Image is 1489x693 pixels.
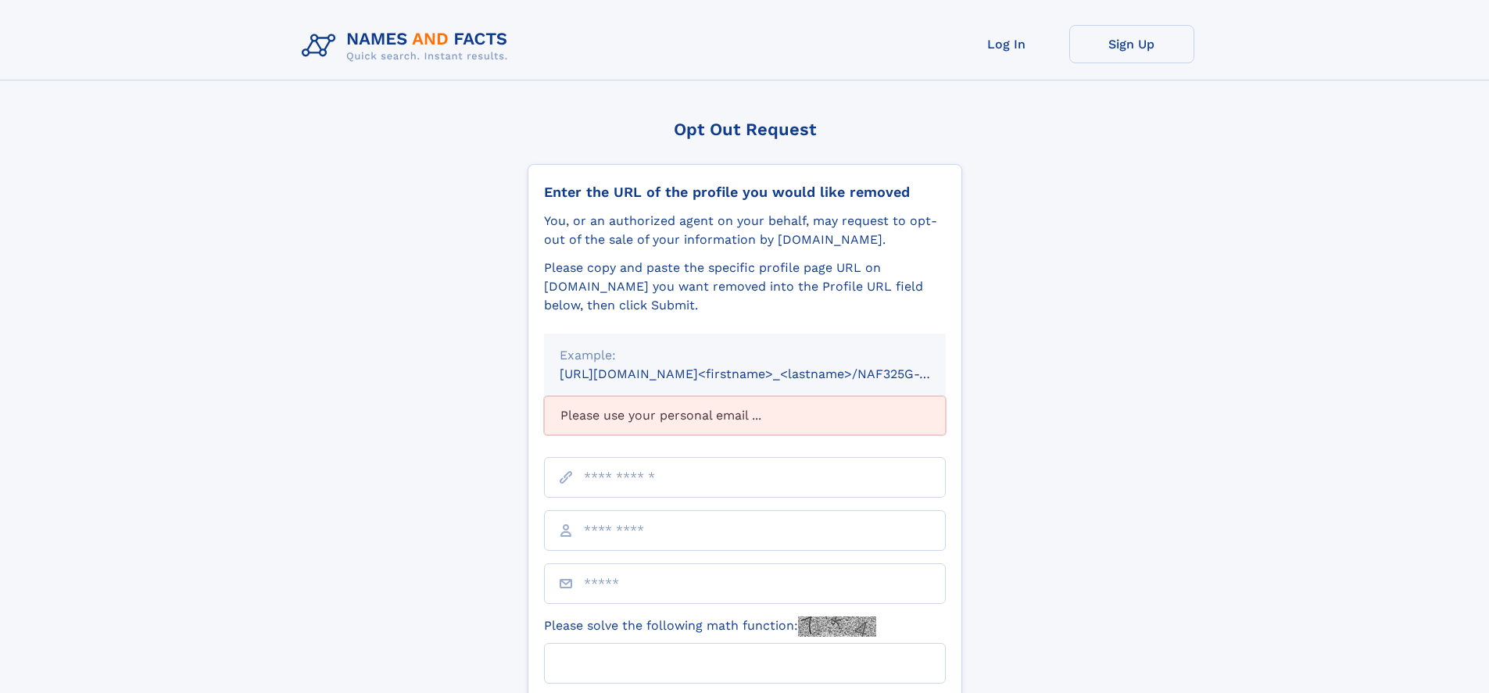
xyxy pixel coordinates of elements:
a: Sign Up [1069,25,1194,63]
div: You, or an authorized agent on your behalf, may request to opt-out of the sale of your informatio... [544,212,946,249]
div: Opt Out Request [528,120,962,139]
div: Enter the URL of the profile you would like removed [544,184,946,201]
div: Example: [560,346,930,365]
label: Please solve the following math function: [544,616,876,637]
img: Logo Names and Facts [295,25,521,67]
div: Please copy and paste the specific profile page URL on [DOMAIN_NAME] you want removed into the Pr... [544,259,946,315]
div: Please use your personal email ... [544,396,946,435]
a: Log In [944,25,1069,63]
small: [URL][DOMAIN_NAME]<firstname>_<lastname>/NAF325G-xxxxxxxx [560,366,975,381]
